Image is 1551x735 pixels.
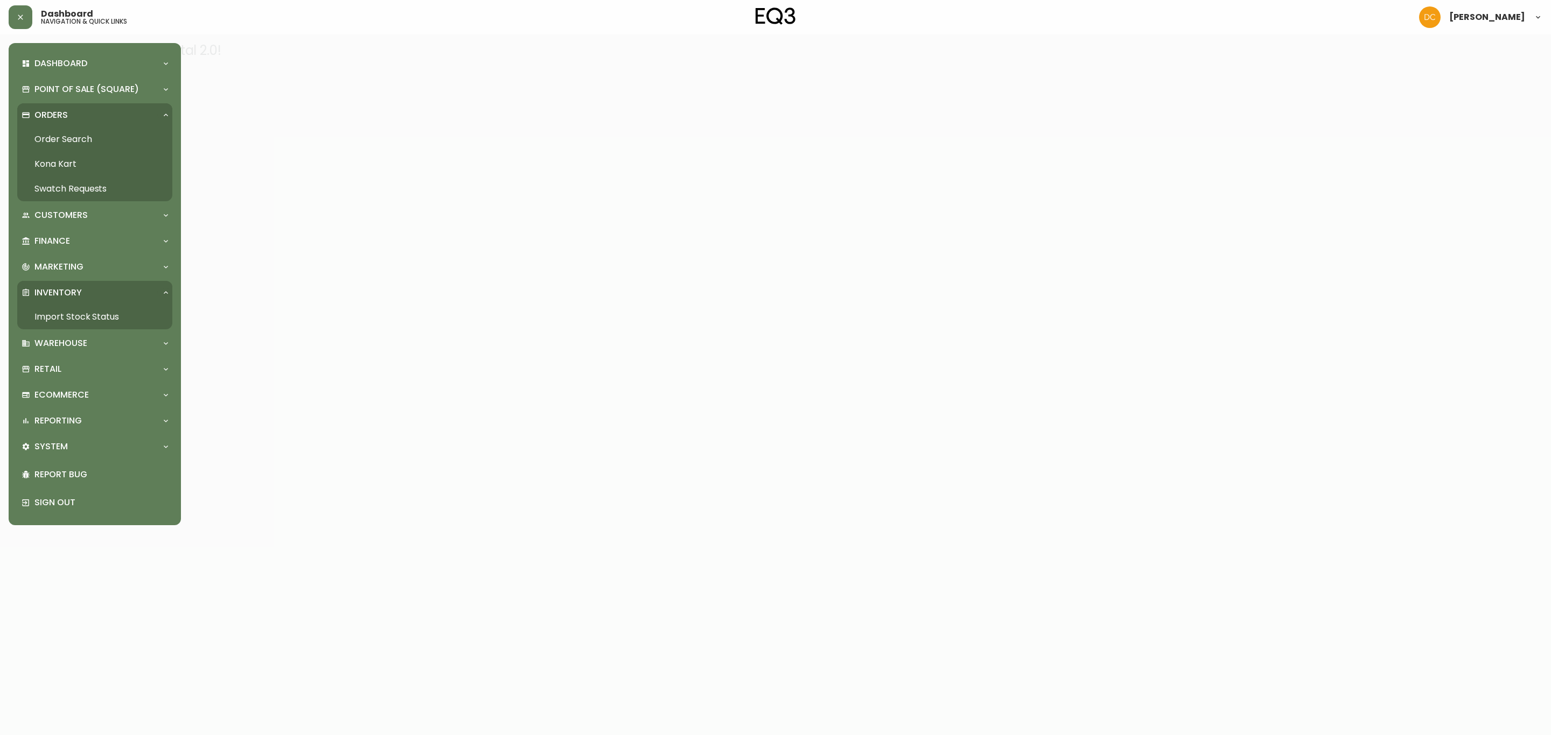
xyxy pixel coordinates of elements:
[34,337,87,349] p: Warehouse
[34,287,82,299] p: Inventory
[17,489,172,517] div: Sign Out
[1419,6,1441,28] img: 7eb451d6983258353faa3212700b340b
[34,235,70,247] p: Finance
[34,83,139,95] p: Point of Sale (Square)
[34,469,168,480] p: Report Bug
[17,77,172,101] div: Point of Sale (Square)
[17,305,172,329] a: Import Stock Status
[17,103,172,127] div: Orders
[17,383,172,407] div: Ecommerce
[41,10,93,18] span: Dashboard
[34,58,87,69] p: Dashboard
[34,363,61,375] p: Retail
[17,435,172,458] div: System
[17,127,172,152] a: Order Search
[17,331,172,355] div: Warehouse
[17,281,172,305] div: Inventory
[17,52,172,75] div: Dashboard
[1449,13,1525,22] span: [PERSON_NAME]
[756,8,795,25] img: logo
[17,461,172,489] div: Report Bug
[17,152,172,176] a: Kona Kart
[17,357,172,381] div: Retail
[34,415,82,427] p: Reporting
[17,255,172,279] div: Marketing
[34,441,68,453] p: System
[34,209,88,221] p: Customers
[41,18,127,25] h5: navigation & quick links
[34,497,168,508] p: Sign Out
[17,203,172,227] div: Customers
[17,229,172,253] div: Finance
[34,109,68,121] p: Orders
[17,176,172,201] a: Swatch Requests
[34,389,89,401] p: Ecommerce
[17,409,172,433] div: Reporting
[34,261,83,273] p: Marketing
